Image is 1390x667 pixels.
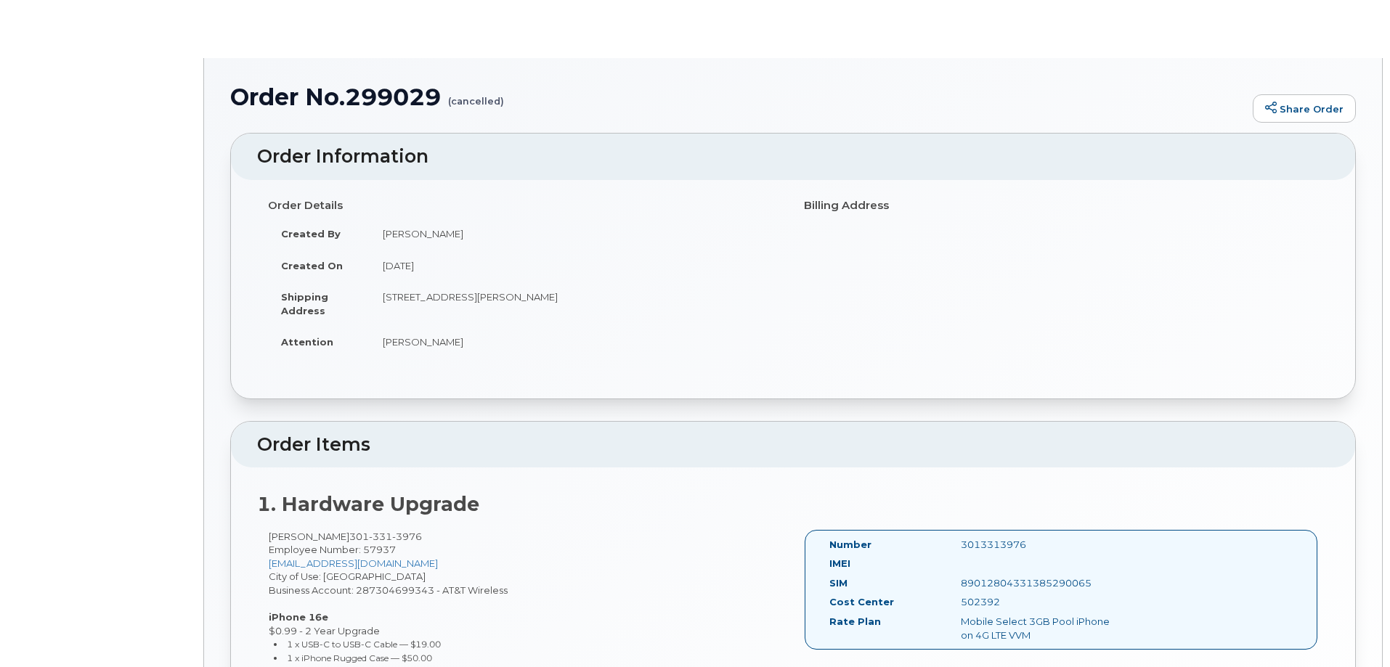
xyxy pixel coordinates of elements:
a: Share Order [1253,94,1356,123]
span: 301 [349,531,422,542]
small: (cancelled) [448,84,504,107]
a: [EMAIL_ADDRESS][DOMAIN_NAME] [269,557,438,569]
span: 3976 [392,531,422,542]
h2: Order Information [257,147,1329,167]
strong: 1. Hardware Upgrade [257,492,479,516]
h1: Order No.299029 [230,84,1245,110]
label: Number [829,538,871,552]
td: [PERSON_NAME] [370,326,782,358]
div: 89012804331385290065 [950,576,1134,590]
span: Employee Number: 57937 [269,544,396,555]
div: 3013313976 [950,538,1134,552]
strong: Attention [281,336,333,348]
td: [PERSON_NAME] [370,218,782,250]
strong: Created On [281,260,343,271]
div: Mobile Select 3GB Pool iPhone on 4G LTE VVM [950,615,1134,642]
h4: Billing Address [804,200,1318,212]
td: [STREET_ADDRESS][PERSON_NAME] [370,281,782,326]
small: 1 x USB-C to USB-C Cable — $19.00 [287,639,441,650]
span: 331 [369,531,392,542]
label: IMEI [829,557,850,570]
strong: Shipping Address [281,291,328,316]
h2: Order Items [257,435,1329,455]
label: Cost Center [829,595,894,609]
h4: Order Details [268,200,782,212]
td: [DATE] [370,250,782,282]
label: SIM [829,576,848,590]
div: 502392 [950,595,1134,609]
small: 1 x iPhone Rugged Case — $50.00 [287,652,432,663]
label: Rate Plan [829,615,881,629]
strong: Created By [281,228,341,240]
strong: iPhone 16e [269,611,328,623]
